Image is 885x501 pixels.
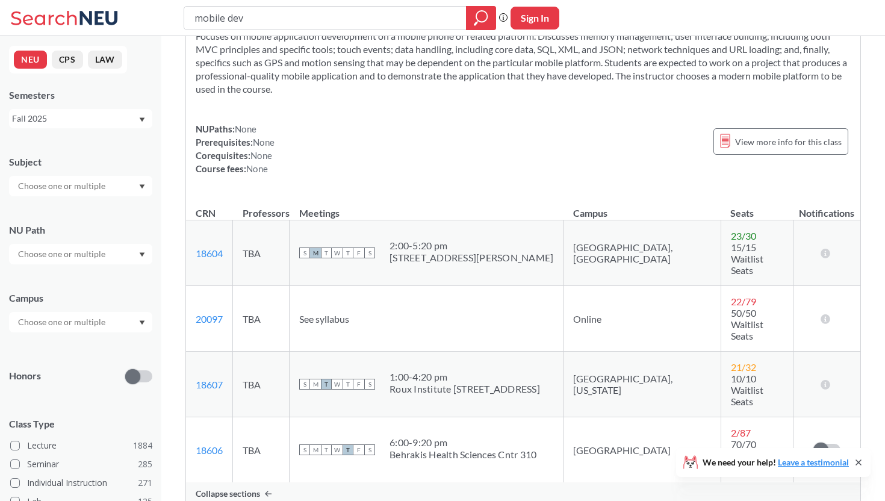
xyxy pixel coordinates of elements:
span: 15/15 Waitlist Seats [731,241,763,276]
span: View more info for this class [735,134,842,149]
td: TBA [233,220,290,286]
input: Choose one or multiple [12,179,113,193]
th: Meetings [290,194,564,220]
div: CRN [196,207,216,220]
a: Leave a testimonial [778,457,849,467]
svg: magnifying glass [474,10,488,26]
td: TBA [233,286,290,352]
span: 70/70 Waitlist Seats [731,438,763,473]
span: None [250,150,272,161]
input: Choose one or multiple [12,315,113,329]
div: Campus [9,291,152,305]
span: None [253,137,275,148]
div: 6:00 - 9:20 pm [390,437,536,449]
span: S [299,247,310,258]
span: 21 / 32 [731,361,756,373]
span: M [310,379,321,390]
span: None [235,123,256,134]
span: W [332,444,343,455]
span: S [364,444,375,455]
div: Dropdown arrow [9,176,152,196]
p: Honors [9,369,41,383]
div: Fall 2025 [12,112,138,125]
span: 2 / 87 [731,427,751,438]
td: [GEOGRAPHIC_DATA], [GEOGRAPHIC_DATA] [564,220,721,286]
div: Subject [9,155,152,169]
div: Roux Institute [STREET_ADDRESS] [390,383,540,395]
label: Lecture [10,438,152,453]
td: [GEOGRAPHIC_DATA], [US_STATE] [564,352,721,417]
span: S [299,379,310,390]
span: M [310,444,321,455]
span: We need your help! [703,458,849,467]
span: Collapse sections [196,488,260,499]
span: F [353,379,364,390]
span: 1884 [133,439,152,452]
span: W [332,247,343,258]
span: T [343,247,353,258]
input: Class, professor, course number, "phrase" [193,8,458,28]
a: 18606 [196,444,223,456]
input: Choose one or multiple [12,247,113,261]
label: Individual Instruction [10,475,152,491]
span: T [321,379,332,390]
label: Seminar [10,456,152,472]
span: T [321,444,332,455]
span: T [343,379,353,390]
span: W [332,379,343,390]
span: 10/10 Waitlist Seats [731,373,763,407]
span: 22 / 79 [731,296,756,307]
span: Class Type [9,417,152,431]
svg: Dropdown arrow [139,117,145,122]
th: Seats [721,194,793,220]
button: LAW [88,51,122,69]
span: 23 / 30 [731,230,756,241]
span: T [343,444,353,455]
a: 18607 [196,379,223,390]
div: Fall 2025Dropdown arrow [9,109,152,128]
svg: Dropdown arrow [139,184,145,189]
span: F [353,444,364,455]
span: 285 [138,458,152,471]
section: Focuses on mobile application development on a mobile phone or related platform. Discusses memory... [196,30,851,96]
button: NEU [14,51,47,69]
span: S [364,379,375,390]
div: magnifying glass [466,6,496,30]
span: See syllabus [299,313,349,325]
div: 2:00 - 5:20 pm [390,240,553,252]
div: Semesters [9,89,152,102]
span: T [321,247,332,258]
div: 1:00 - 4:20 pm [390,371,540,383]
th: Campus [564,194,721,220]
a: 18604 [196,247,223,259]
a: 20097 [196,313,223,325]
span: None [246,163,268,174]
td: Online [564,286,721,352]
span: F [353,247,364,258]
span: S [299,444,310,455]
th: Professors [233,194,290,220]
span: M [310,247,321,258]
span: 50/50 Waitlist Seats [731,307,763,341]
div: [STREET_ADDRESS][PERSON_NAME] [390,252,553,264]
span: 271 [138,476,152,490]
td: TBA [233,352,290,417]
div: Behrakis Health Sciences Cntr 310 [390,449,536,461]
td: TBA [233,417,290,483]
td: [GEOGRAPHIC_DATA] [564,417,721,483]
div: Dropdown arrow [9,244,152,264]
button: CPS [52,51,83,69]
button: Sign In [511,7,559,30]
div: NUPaths: Prerequisites: Corequisites: Course fees: [196,122,275,175]
th: Notifications [793,194,860,220]
span: S [364,247,375,258]
svg: Dropdown arrow [139,320,145,325]
svg: Dropdown arrow [139,252,145,257]
div: Dropdown arrow [9,312,152,332]
div: NU Path [9,223,152,237]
